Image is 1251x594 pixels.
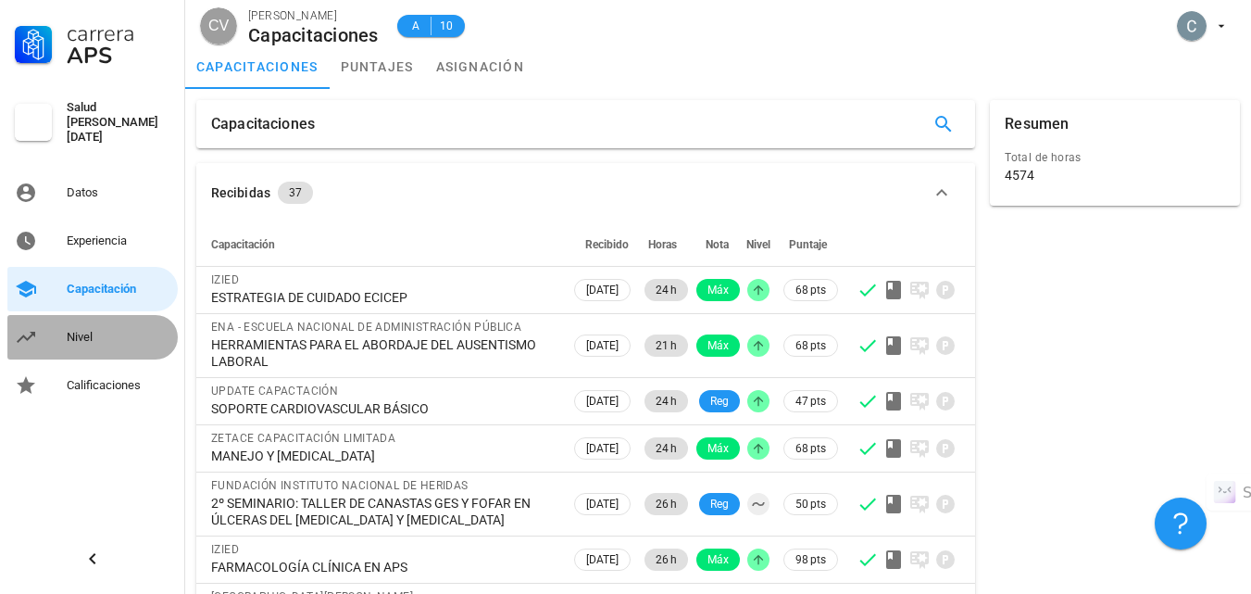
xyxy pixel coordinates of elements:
[211,400,556,417] div: SOPORTE CARDIOVASCULAR BÁSICO
[586,438,619,459] span: [DATE]
[773,222,842,267] th: Puntaje
[707,279,729,301] span: Máx
[67,185,170,200] div: Datos
[746,238,770,251] span: Nivel
[7,219,178,263] a: Experiencia
[211,543,239,556] span: IZIED
[634,222,692,267] th: Horas
[7,315,178,360] a: Nivel
[211,385,338,398] span: UPDATE CAPACTACIÓN
[211,289,556,306] div: ESTRATEGIA DE CUIDADO ECICEP
[289,182,302,204] span: 37
[196,222,570,267] th: Capacitación
[330,44,425,89] a: puntajes
[425,44,536,89] a: asignación
[211,336,556,370] div: HERRAMIENTAS PARA EL ABORDAJE DEL AUSENTISMO LABORAL
[586,280,619,300] span: [DATE]
[795,281,826,299] span: 68 pts
[200,7,237,44] div: avatar
[707,549,729,571] span: Máx
[656,390,677,412] span: 24 h
[67,330,170,345] div: Nivel
[710,493,729,515] span: Reg
[67,378,170,393] div: Calificaciones
[795,550,826,569] span: 98 pts
[439,17,454,35] span: 10
[7,363,178,408] a: Calificaciones
[248,6,379,25] div: [PERSON_NAME]
[1005,100,1069,148] div: Resumen
[7,267,178,311] a: Capacitación
[744,222,773,267] th: Nivel
[656,335,677,357] span: 21 h
[211,432,395,445] span: ZETACE CAPACITACIÓN LIMITADA
[211,100,315,148] div: Capacitaciones
[656,437,677,460] span: 24 h
[408,17,423,35] span: A
[211,273,239,286] span: IZIED
[795,439,826,458] span: 68 pts
[1177,11,1207,41] div: avatar
[585,238,629,251] span: Recibido
[586,391,619,411] span: [DATE]
[710,390,729,412] span: Reg
[67,44,170,67] div: APS
[707,437,729,460] span: Máx
[67,100,170,145] div: Salud [PERSON_NAME][DATE]
[211,448,556,464] div: MANEJO Y [MEDICAL_DATA]
[211,479,469,492] span: FUNDACIÓN INSTITUTO NACIONAL DE HERIDAS
[211,495,556,528] div: 2º SEMINARIO: TALLER DE CANASTAS GES Y FOFAR EN ÚLCERAS DEL [MEDICAL_DATA] Y [MEDICAL_DATA]
[648,238,677,251] span: Horas
[795,336,826,355] span: 68 pts
[7,171,178,215] a: Datos
[656,493,677,515] span: 26 h
[211,183,270,203] div: Recibidas
[208,7,229,44] span: CV
[211,321,521,334] span: ENA - ESCUELA NACIONAL DE ADMINISTRACIÓN PÚBLICA
[196,163,975,222] button: Recibidas 37
[67,234,170,248] div: Experiencia
[211,238,275,251] span: Capacitación
[67,282,170,297] div: Capacitación
[656,279,677,301] span: 24 h
[586,335,619,356] span: [DATE]
[570,222,634,267] th: Recibido
[795,495,826,513] span: 50 pts
[692,222,744,267] th: Nota
[248,25,379,45] div: Capacitaciones
[1005,167,1034,183] div: 4574
[1005,148,1225,167] div: Total de horas
[211,559,556,575] div: FARMACOLOGÍA CLÍNICA EN APS
[707,335,729,357] span: Máx
[789,238,827,251] span: Puntaje
[656,549,677,571] span: 26 h
[185,44,330,89] a: capacitaciones
[586,494,619,514] span: [DATE]
[67,22,170,44] div: Carrera
[706,238,729,251] span: Nota
[795,392,826,411] span: 47 pts
[586,550,619,570] span: [DATE]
